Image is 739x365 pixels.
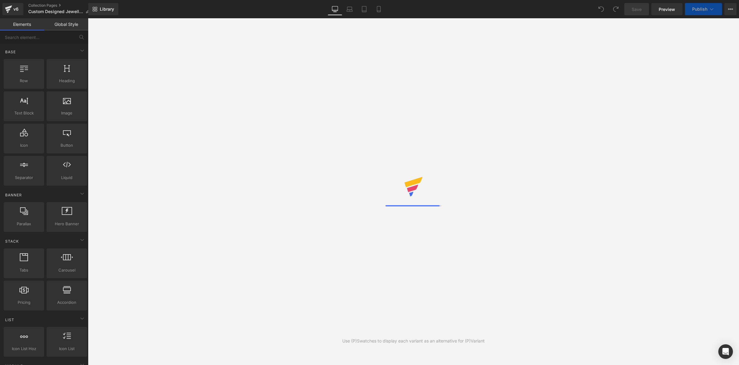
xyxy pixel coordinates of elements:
[5,346,42,352] span: Icon List Hoz
[48,267,85,273] span: Carousel
[48,78,85,84] span: Heading
[371,3,386,15] a: Mobile
[2,3,23,15] a: v6
[44,18,88,30] a: Global Style
[357,3,371,15] a: Tablet
[328,3,342,15] a: Desktop
[651,3,682,15] a: Preview
[48,299,85,306] span: Accordion
[342,3,357,15] a: Laptop
[685,3,722,15] button: Publish
[5,142,42,149] span: Icon
[692,7,707,12] span: Publish
[724,3,737,15] button: More
[100,6,114,12] span: Library
[5,110,42,116] span: Text Block
[5,267,42,273] span: Tabs
[48,221,85,227] span: Hero Banner
[5,49,16,55] span: Base
[595,3,607,15] button: Undo
[48,346,85,352] span: Icon List
[48,110,85,116] span: Image
[659,6,675,12] span: Preview
[5,238,19,244] span: Stack
[610,3,622,15] button: Redo
[5,174,42,181] span: Separator
[12,5,20,13] div: v6
[88,3,118,15] a: New Library
[5,192,23,198] span: Banner
[5,221,42,227] span: Parallax
[718,344,733,359] div: Open Intercom Messenger
[5,317,15,323] span: List
[48,142,85,149] span: Button
[28,3,95,8] a: Collection Pages
[342,338,485,344] div: Use (P)Swatches to display each variant as an alternative for (P)Variant
[48,174,85,181] span: Liquid
[5,299,42,306] span: Pricing
[632,6,642,12] span: Save
[28,9,83,14] span: Custom Designed Jewellery
[5,78,42,84] span: Row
